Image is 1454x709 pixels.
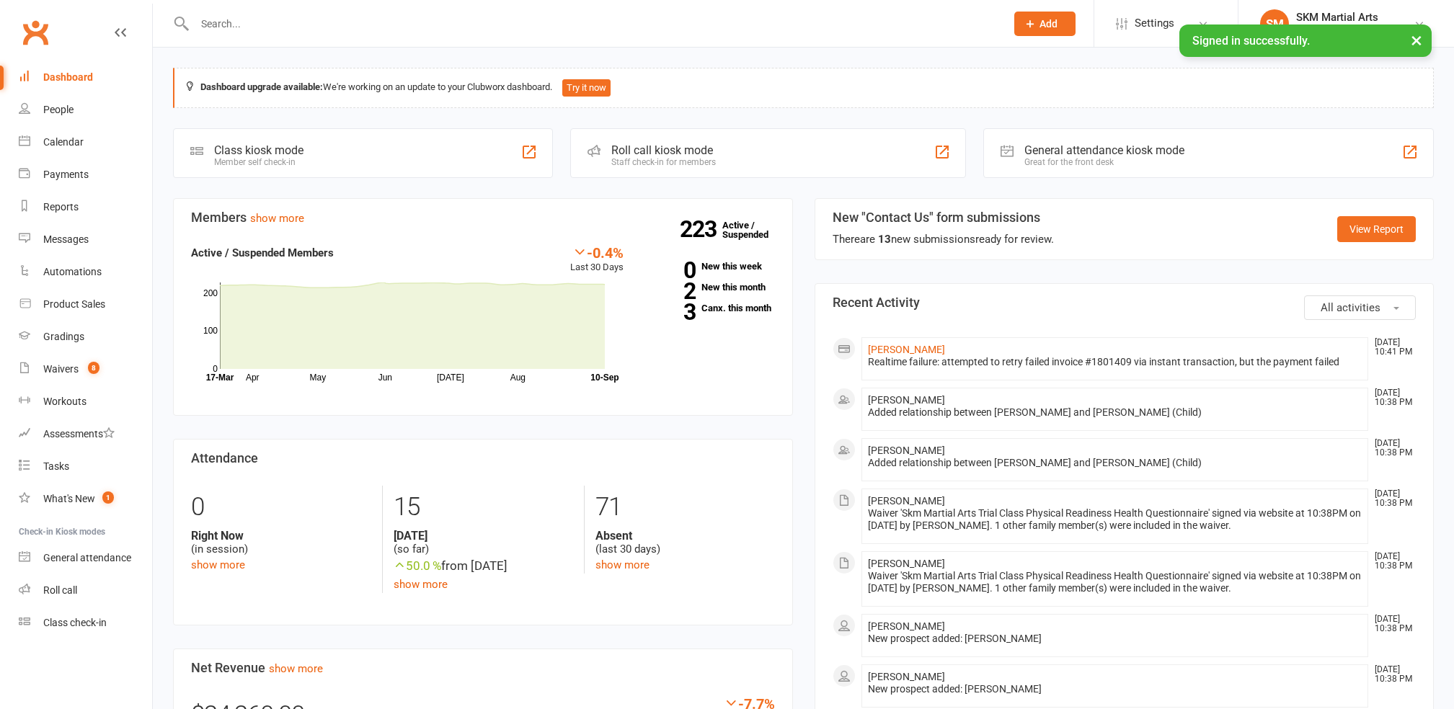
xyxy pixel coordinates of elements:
[868,671,945,682] span: [PERSON_NAME]
[722,210,786,250] a: 223Active / Suspended
[43,617,107,628] div: Class check-in
[1039,18,1058,30] span: Add
[88,362,99,374] span: 8
[1367,665,1415,684] time: [DATE] 10:38 PM
[645,262,775,271] a: 0New this week
[833,210,1054,225] h3: New "Contact Us" form submissions
[214,143,303,157] div: Class kiosk mode
[43,460,69,472] div: Tasks
[868,406,1362,419] div: Added relationship between [PERSON_NAME] and [PERSON_NAME] (Child)
[394,486,573,529] div: 15
[191,529,371,543] strong: Right Now
[868,558,945,569] span: [PERSON_NAME]
[394,556,573,576] div: from [DATE]
[250,212,304,225] a: show more
[394,529,573,556] div: (so far)
[43,331,84,342] div: Gradings
[1296,11,1378,24] div: SKM Martial Arts
[868,394,945,406] span: [PERSON_NAME]
[214,157,303,167] div: Member self check-in
[833,295,1417,310] h3: Recent Activity
[1367,439,1415,458] time: [DATE] 10:38 PM
[19,94,152,126] a: People
[1367,338,1415,357] time: [DATE] 10:41 PM
[19,256,152,288] a: Automations
[645,280,696,302] strong: 2
[1337,216,1416,242] a: View Report
[1296,24,1378,37] div: SKM Martial Arts
[19,61,152,94] a: Dashboard
[43,201,79,213] div: Reports
[191,210,775,225] h3: Members
[19,542,152,574] a: General attendance kiosk mode
[868,633,1362,645] div: New prospect added: [PERSON_NAME]
[1304,295,1416,320] button: All activities
[191,246,334,259] strong: Active / Suspended Members
[868,457,1362,469] div: Added relationship between [PERSON_NAME] and [PERSON_NAME] (Child)
[645,282,775,292] a: 2New this month
[645,303,775,313] a: 3Canx. this month
[191,486,371,529] div: 0
[43,71,93,83] div: Dashboard
[19,385,152,418] a: Workouts
[570,244,624,260] div: -0.4%
[868,507,1362,532] div: Waiver 'Skm Martial Arts Trial Class Physical Readiness Health Questionnaire' signed via website ...
[43,552,131,563] div: General attendance
[43,136,84,148] div: Calendar
[868,495,945,507] span: [PERSON_NAME]
[394,529,573,543] strong: [DATE]
[562,79,611,97] button: Try it now
[1260,9,1289,38] div: SM
[868,445,945,456] span: [PERSON_NAME]
[1024,157,1184,167] div: Great for the front desk
[868,683,1362,695] div: New prospect added: [PERSON_NAME]
[611,143,716,157] div: Roll call kiosk mode
[868,344,945,355] a: [PERSON_NAME]
[43,104,74,115] div: People
[645,301,696,323] strong: 3
[200,81,323,92] strong: Dashboard upgrade available:
[611,157,716,167] div: Staff check-in for members
[19,321,152,353] a: Gradings
[43,169,89,180] div: Payments
[19,483,152,515] a: What's New1
[19,450,152,483] a: Tasks
[191,661,775,675] h3: Net Revenue
[19,159,152,191] a: Payments
[191,558,245,571] a: show more
[102,491,114,504] span: 1
[43,584,77,596] div: Roll call
[43,428,115,440] div: Assessments
[1367,388,1415,407] time: [DATE] 10:38 PM
[19,126,152,159] a: Calendar
[1367,552,1415,571] time: [DATE] 10:38 PM
[269,662,323,675] a: show more
[43,266,102,277] div: Automations
[1192,34,1310,48] span: Signed in successfully.
[868,356,1362,368] div: Realtime failure: attempted to retry failed invoice #1801409 via instant transaction, but the pay...
[43,396,87,407] div: Workouts
[19,223,152,256] a: Messages
[394,578,448,591] a: show more
[595,558,650,571] a: show more
[191,451,775,465] h3: Attendance
[19,607,152,639] a: Class kiosk mode
[43,298,105,310] div: Product Sales
[680,218,722,240] strong: 223
[19,191,152,223] a: Reports
[43,233,89,245] div: Messages
[1024,143,1184,157] div: General attendance kiosk mode
[1367,615,1415,633] time: [DATE] 10:38 PM
[595,529,775,543] strong: Absent
[19,288,152,321] a: Product Sales
[43,363,79,375] div: Waivers
[645,259,696,281] strong: 0
[43,493,95,504] div: What's New
[19,353,152,385] a: Waivers 8
[595,486,775,529] div: 71
[1321,301,1380,314] span: All activities
[190,14,996,34] input: Search...
[833,231,1054,248] div: There are new submissions ready for review.
[394,558,441,573] span: 50.0 %
[1135,7,1174,40] span: Settings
